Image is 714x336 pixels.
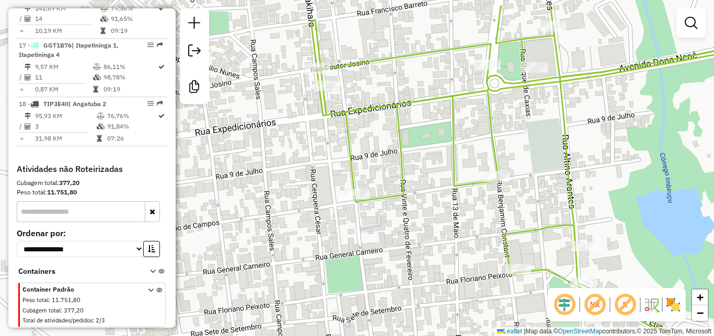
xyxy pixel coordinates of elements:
[25,64,31,70] i: Distância Total
[184,40,205,64] a: Exportar sessão
[184,13,205,36] a: Nova sessão e pesquisa
[25,74,31,80] i: Total de Atividades
[19,14,24,24] td: /
[18,266,136,277] span: Containers
[692,305,708,321] a: Zoom out
[34,133,96,144] td: 31,98 KM
[19,133,24,144] td: =
[22,285,135,294] span: Container Padrão
[52,296,80,304] span: 11.751,80
[19,41,119,59] span: 17 -
[34,111,96,121] td: 95,93 KM
[103,84,157,95] td: 09:19
[643,296,660,313] img: Fluxo de ruas
[17,178,167,188] div: Cubagem total:
[158,113,165,119] i: Rota otimizada
[19,26,24,36] td: =
[613,292,638,317] span: Exibir rótulo
[100,28,106,34] i: Tempo total em rota
[93,86,98,92] i: Tempo total em rota
[681,13,701,33] a: Exibir filtros
[19,121,24,132] td: /
[157,42,163,48] em: Rota exportada
[59,179,79,187] strong: 377,20
[43,100,68,108] span: TIP3E40
[43,41,72,49] span: GGT1B76
[147,42,154,48] em: Opções
[17,164,167,174] h4: Atividades não Roteirizadas
[22,317,93,324] span: Total de atividades/pedidos
[494,327,714,336] div: Map data © contributors,© 2025 TomTom, Microsoft
[22,307,61,314] span: Cubagem total
[697,291,704,304] span: +
[97,113,105,119] i: % de utilização do peso
[25,113,31,119] i: Distância Total
[157,100,163,107] em: Rota exportada
[100,5,108,11] i: % de utilização do peso
[552,292,577,317] span: Ocultar deslocamento
[47,188,77,196] strong: 11.751,80
[97,123,105,130] i: % de utilização da cubagem
[110,3,157,14] td: 79,56%
[103,72,157,83] td: 98,78%
[158,5,165,11] i: Rota otimizada
[103,62,157,72] td: 86,11%
[143,241,160,257] button: Ordem crescente
[34,62,93,72] td: 9,57 KM
[93,74,101,80] i: % de utilização da cubagem
[17,188,167,197] div: Peso total:
[558,328,603,335] a: OpenStreetMap
[107,111,157,121] td: 76,76%
[22,296,49,304] span: Peso total
[25,123,31,130] i: Total de Atividades
[497,328,522,335] a: Leaflet
[93,317,94,324] span: :
[93,64,101,70] i: % de utilização do peso
[97,135,102,142] i: Tempo total em rota
[524,328,525,335] span: |
[158,64,165,70] i: Rota otimizada
[25,5,31,11] i: Distância Total
[110,14,157,24] td: 91,65%
[17,227,167,239] label: Ordenar por:
[107,121,157,132] td: 91,84%
[692,289,708,305] a: Zoom in
[34,84,93,95] td: 0,87 KM
[100,16,108,22] i: % de utilização da cubagem
[147,100,154,107] em: Opções
[19,84,24,95] td: =
[34,72,93,83] td: 11
[68,100,106,108] span: | Angatuba 2
[19,100,106,108] span: 18 -
[107,133,157,144] td: 07:26
[25,16,31,22] i: Total de Atividades
[64,307,84,314] span: 377,20
[697,306,704,319] span: −
[61,307,62,314] span: :
[34,14,100,24] td: 14
[665,296,682,313] img: Exibir/Ocultar setores
[34,121,96,132] td: 3
[110,26,157,36] td: 09:19
[184,76,205,100] a: Criar modelo
[19,41,119,59] span: | Itapetininga 1, Itapetininga 4
[34,3,100,14] td: 142,69 KM
[34,26,100,36] td: 10,19 KM
[19,72,24,83] td: /
[49,296,50,304] span: :
[582,292,607,317] span: Exibir NR
[96,317,105,324] span: 2/3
